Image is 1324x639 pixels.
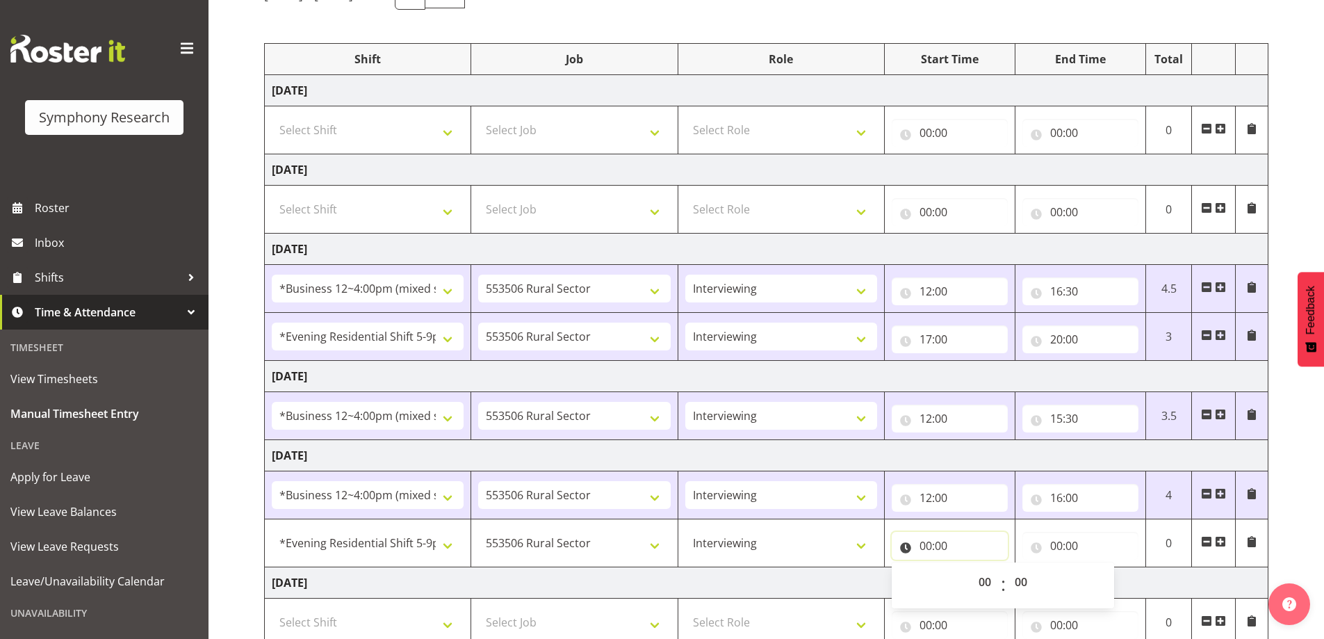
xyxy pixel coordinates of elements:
a: Manual Timesheet Entry [3,396,205,431]
div: Role [685,51,877,67]
div: Leave [3,431,205,460]
a: View Leave Balances [3,494,205,529]
span: Leave/Unavailability Calendar [10,571,198,592]
input: Click to select... [1022,611,1138,639]
a: Apply for Leave [3,460,205,494]
input: Click to select... [892,484,1008,512]
td: [DATE] [265,440,1268,471]
div: Total [1153,51,1185,67]
div: Shift [272,51,464,67]
span: View Timesheets [10,369,198,389]
td: [DATE] [265,361,1268,392]
img: Rosterit website logo [10,35,125,63]
input: Click to select... [1022,405,1138,432]
td: 3 [1145,313,1192,361]
input: Click to select... [892,119,1008,147]
span: Roster [35,197,202,218]
span: Shifts [35,267,181,288]
span: Time & Attendance [35,302,181,323]
div: Symphony Research [39,107,170,128]
button: Feedback - Show survey [1298,272,1324,366]
input: Click to select... [892,198,1008,226]
span: Inbox [35,232,202,253]
input: Click to select... [1022,277,1138,305]
input: Click to select... [892,325,1008,353]
input: Click to select... [1022,532,1138,560]
td: 3.5 [1145,392,1192,440]
a: View Timesheets [3,362,205,396]
span: Feedback [1305,286,1317,334]
td: [DATE] [265,75,1268,106]
span: Manual Timesheet Entry [10,403,198,424]
td: [DATE] [265,567,1268,599]
td: 0 [1145,106,1192,154]
span: View Leave Requests [10,536,198,557]
td: 4.5 [1145,265,1192,313]
span: : [1001,568,1006,603]
a: Leave/Unavailability Calendar [3,564,205,599]
td: 0 [1145,186,1192,234]
td: [DATE] [265,154,1268,186]
input: Click to select... [892,277,1008,305]
input: Click to select... [892,611,1008,639]
td: 0 [1145,519,1192,567]
div: Job [478,51,670,67]
input: Click to select... [1022,325,1138,353]
div: Timesheet [3,333,205,362]
td: 4 [1145,471,1192,519]
div: End Time [1022,51,1138,67]
input: Click to select... [892,405,1008,432]
input: Click to select... [1022,484,1138,512]
div: Unavailability [3,599,205,627]
a: View Leave Requests [3,529,205,564]
input: Click to select... [1022,198,1138,226]
input: Click to select... [1022,119,1138,147]
span: View Leave Balances [10,501,198,522]
div: Start Time [892,51,1008,67]
span: Apply for Leave [10,467,198,487]
input: Click to select... [892,532,1008,560]
img: help-xxl-2.png [1282,597,1296,611]
td: [DATE] [265,234,1268,265]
